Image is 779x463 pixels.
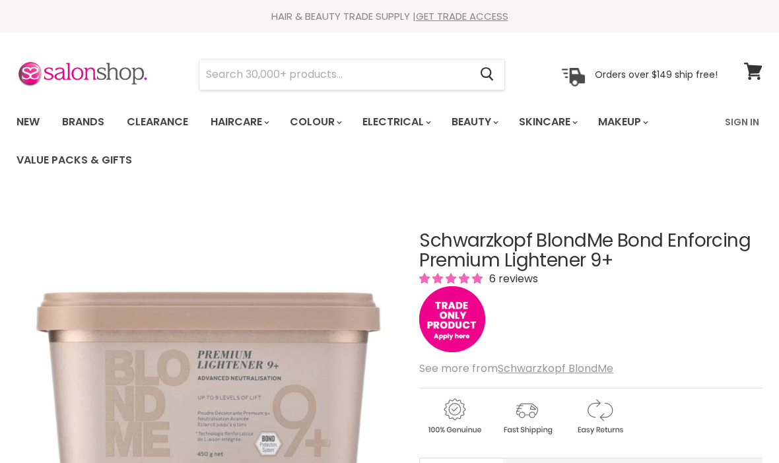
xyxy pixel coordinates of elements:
a: Schwarzkopf BlondMe [498,361,613,376]
a: Brands [52,108,114,136]
a: Colour [280,108,350,136]
ul: Main menu [7,103,717,179]
a: Beauty [442,108,506,136]
a: Electrical [353,108,439,136]
img: returns.gif [564,396,634,437]
span: 6 reviews [485,271,538,286]
a: Sign In [717,108,767,136]
img: genuine.gif [419,396,489,437]
a: Skincare [509,108,586,136]
span: 5.00 stars [419,271,485,286]
a: New [7,108,50,136]
p: Orders over $149 ship free! [595,68,718,80]
form: Product [199,59,505,90]
input: Search [199,59,469,90]
span: See more from [419,361,613,376]
a: Makeup [588,108,656,136]
a: Value Packs & Gifts [7,146,142,174]
a: Clearance [117,108,198,136]
h1: Schwarzkopf BlondMe Bond Enforcing Premium Lightener 9+ [419,231,762,272]
img: tradeonly_small.jpg [419,286,485,352]
a: GET TRADE ACCESS [416,9,508,23]
button: Search [469,59,504,90]
a: Haircare [201,108,277,136]
img: shipping.gif [492,396,562,437]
